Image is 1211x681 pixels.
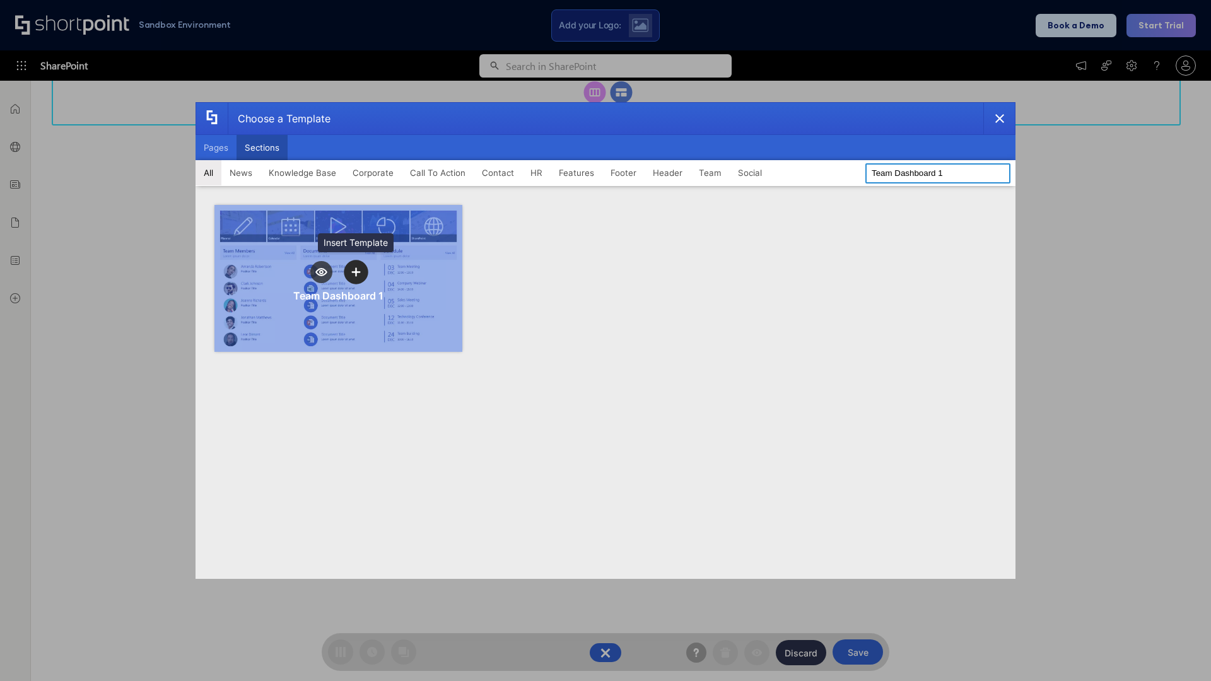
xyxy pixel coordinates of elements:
[260,160,344,185] button: Knowledge Base
[196,102,1015,579] div: template selector
[402,160,474,185] button: Call To Action
[228,103,331,134] div: Choose a Template
[344,160,402,185] button: Corporate
[551,160,602,185] button: Features
[730,160,770,185] button: Social
[196,160,221,185] button: All
[221,160,260,185] button: News
[237,135,288,160] button: Sections
[645,160,691,185] button: Header
[522,160,551,185] button: HR
[474,160,522,185] button: Contact
[865,163,1010,183] input: Search
[1148,620,1211,681] iframe: Chat Widget
[691,160,730,185] button: Team
[293,289,383,302] div: Team Dashboard 1
[196,135,237,160] button: Pages
[602,160,645,185] button: Footer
